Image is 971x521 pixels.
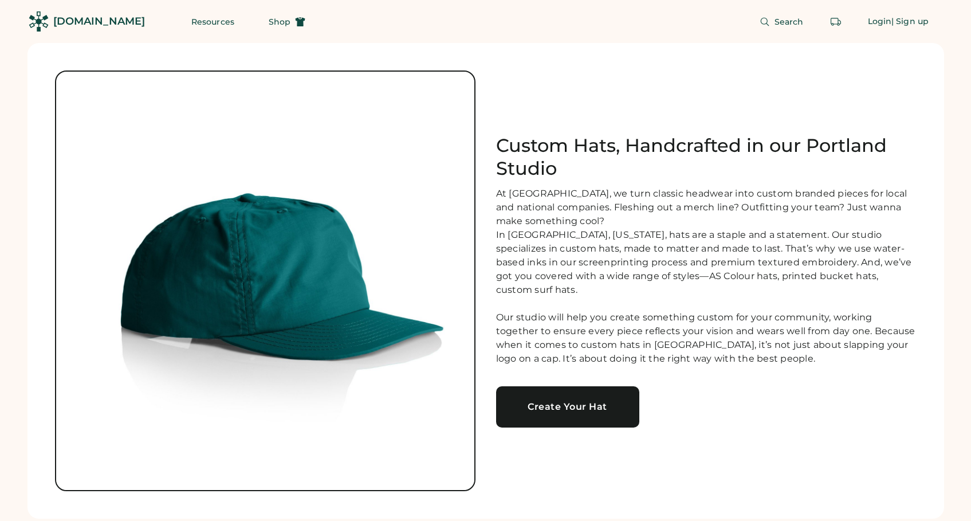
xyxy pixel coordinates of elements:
[269,18,290,26] span: Shop
[53,14,145,29] div: [DOMAIN_NAME]
[56,72,474,490] img: no
[496,187,917,366] div: At [GEOGRAPHIC_DATA], we turn classic headwear into custom branded pieces for local and national ...
[510,402,626,412] div: Create Your Hat
[746,10,817,33] button: Search
[891,16,929,28] div: | Sign up
[29,11,49,32] img: Rendered Logo - Screens
[824,10,847,33] button: Retrieve an order
[868,16,892,28] div: Login
[775,18,804,26] span: Search
[496,386,639,428] a: Create Your Hat
[496,134,917,180] h1: Custom Hats, Handcrafted in our Portland Studio
[178,10,248,33] button: Resources
[255,10,319,33] button: Shop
